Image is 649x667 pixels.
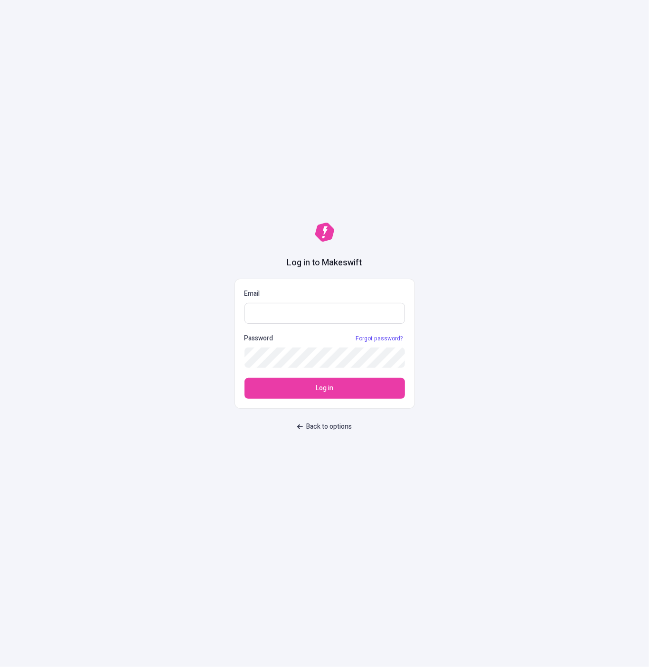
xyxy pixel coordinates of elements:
h1: Log in to Makeswift [287,257,362,269]
p: Password [245,333,273,344]
button: Back to options [292,418,358,435]
button: Log in [245,378,405,399]
input: Email [245,303,405,324]
a: Forgot password? [354,335,405,342]
span: Log in [316,383,333,394]
span: Back to options [307,422,352,432]
p: Email [245,289,405,299]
